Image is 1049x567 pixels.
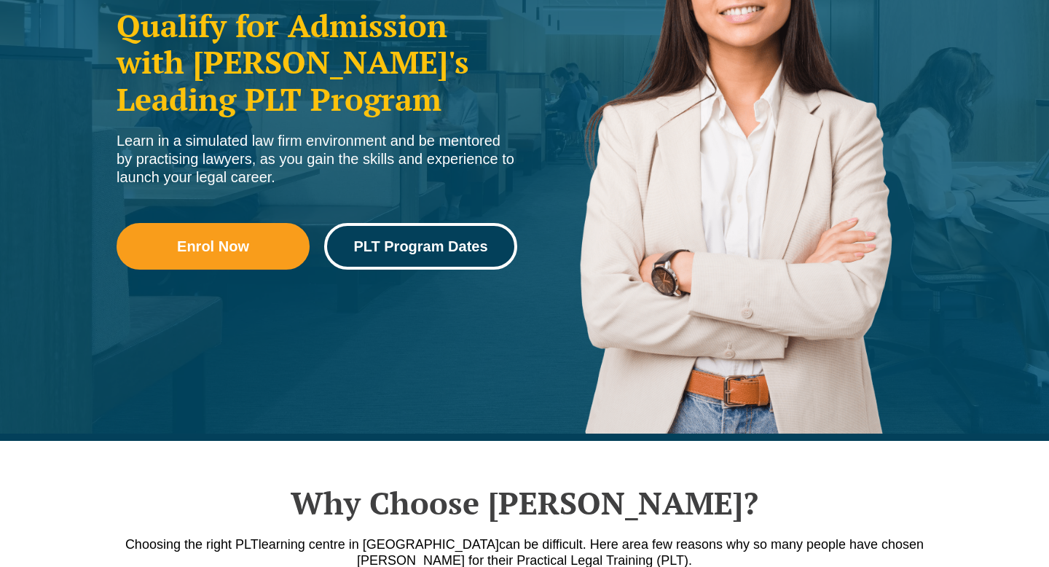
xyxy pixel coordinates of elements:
span: learning centre in [GEOGRAPHIC_DATA] [259,537,499,552]
h2: Why Choose [PERSON_NAME]? [109,485,940,521]
h2: Qualify for Admission with [PERSON_NAME]'s Leading PLT Program [117,7,517,117]
span: Enrol Now [177,239,249,254]
a: PLT Program Dates [324,223,517,270]
div: Learn in a simulated law firm environment and be mentored by practising lawyers, as you gain the ... [117,132,517,187]
span: PLT Program Dates [353,239,487,254]
span: Choosing the right PLT [125,537,259,552]
a: Enrol Now [117,223,310,270]
span: can be difficult. Here are [499,537,641,552]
